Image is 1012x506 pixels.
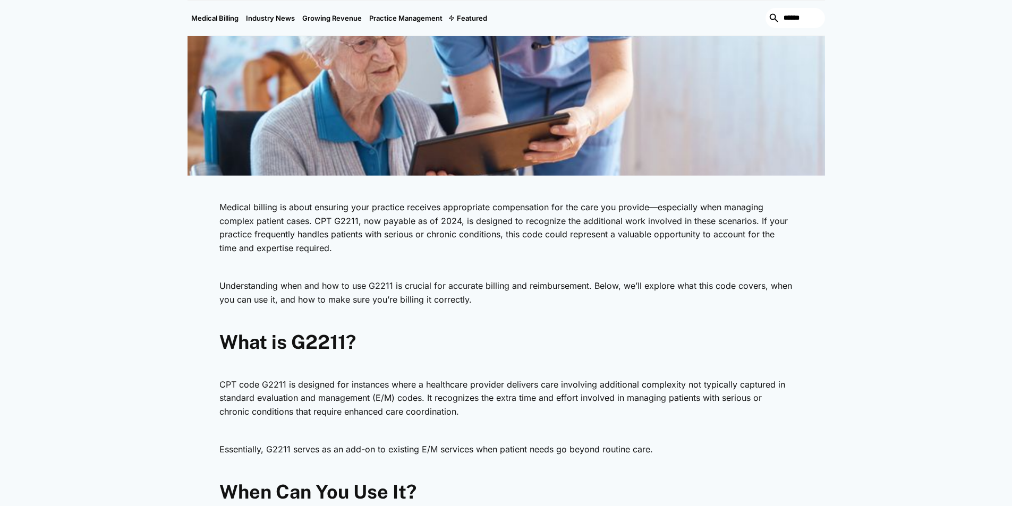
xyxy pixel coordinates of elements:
a: Growing Revenue [299,1,365,36]
p: ‍ [219,260,793,274]
a: Medical Billing [188,1,242,36]
div: Featured [446,1,491,36]
p: Medical billing is about ensuring your practice receives appropriate compensation for the care yo... [219,201,793,255]
p: ‍ [219,359,793,373]
p: Essentially, G2211 serves as an add-on to existing E/M services when patient needs go beyond rout... [219,443,793,457]
strong: When Can You Use It? [219,481,416,503]
div: Featured [457,14,487,22]
p: CPT code G2211 is designed for instances where a healthcare provider delivers care involving addi... [219,378,793,419]
strong: What is G2211? [219,331,356,353]
p: ‍ [219,462,793,476]
p: ‍ [219,424,793,438]
p: Understanding when and how to use G2211 is crucial for accurate billing and reimbursement. Below,... [219,279,793,306]
a: Industry News [242,1,299,36]
p: ‍ [219,312,793,325]
a: Practice Management [365,1,446,36]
